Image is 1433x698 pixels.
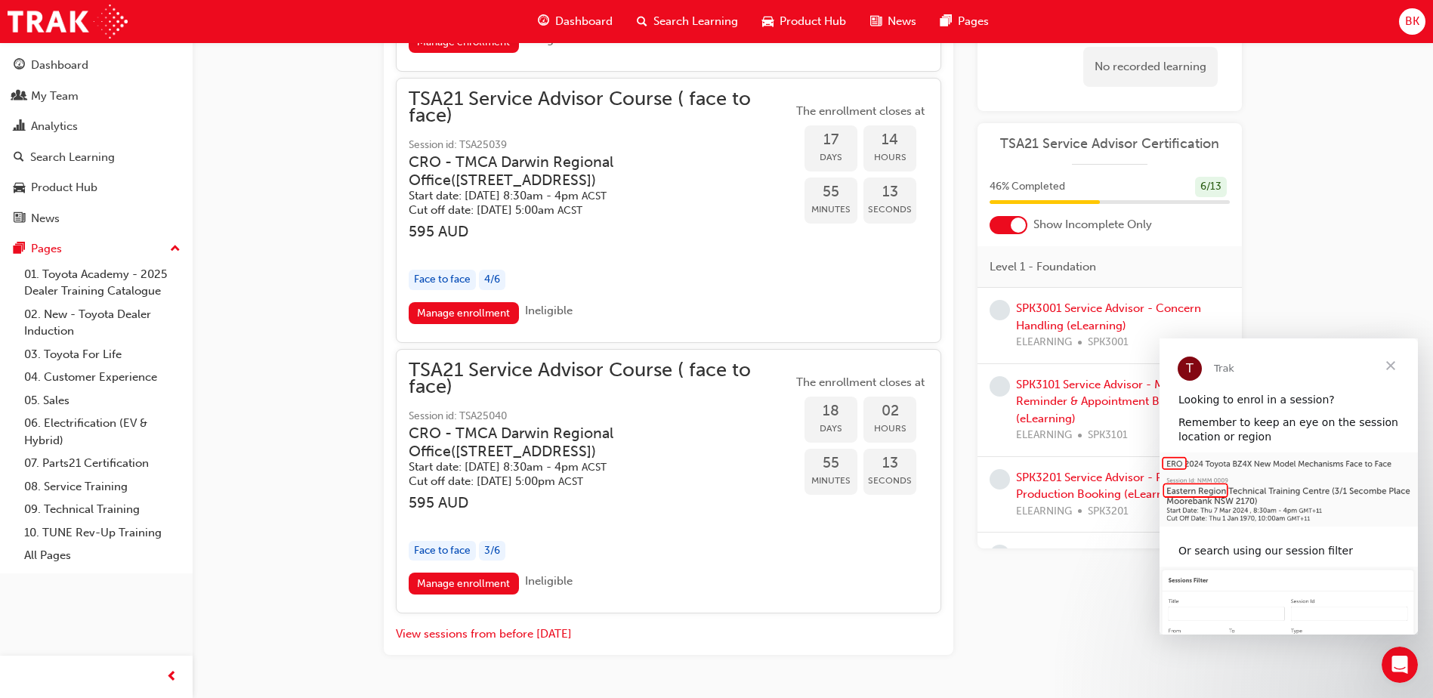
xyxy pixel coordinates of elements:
span: Days [805,149,857,166]
span: guage-icon [14,59,25,73]
a: car-iconProduct Hub [750,6,858,37]
span: Minutes [805,201,857,218]
span: pages-icon [14,242,25,256]
span: prev-icon [166,668,178,687]
span: 55 [805,455,857,472]
div: News [31,210,60,227]
a: Search Learning [6,144,187,171]
h3: 595 AUD [409,223,792,240]
div: Face to face [409,270,476,290]
span: ELEARNING [1016,334,1072,351]
span: SPK3201 [1088,503,1129,520]
a: 01. Toyota Academy - 2025 Dealer Training Catalogue [18,263,187,303]
a: 06. Electrification (EV & Hybrid) [18,412,187,452]
div: 4 / 6 [479,270,505,290]
span: chart-icon [14,120,25,134]
div: My Team [31,88,79,105]
span: 18 [805,403,857,420]
div: Face to face [409,541,476,561]
div: Pages [31,240,62,258]
span: learningRecordVerb_NONE-icon [990,300,1010,320]
span: The enrollment closes at [792,103,928,120]
a: 03. Toyota For Life [18,343,187,366]
a: 05. Sales [18,389,187,412]
span: learningRecordVerb_NONE-icon [990,469,1010,490]
span: 13 [863,455,916,472]
a: SPK3001 Service Advisor - Concern Handling (eLearning) [1016,301,1201,332]
span: 46 % Completed [990,178,1065,196]
h3: CRO - TMCA Darwin Regional Office ( [STREET_ADDRESS] ) [409,153,768,189]
a: Product Hub [6,174,187,202]
div: Search Learning [30,149,115,166]
span: SPK3001 [1088,334,1129,351]
span: Hours [863,149,916,166]
button: TSA21 Service Advisor Course ( face to face)Session id: TSA25040CRO - TMCA Darwin Regional Office... [409,362,928,601]
span: Australian Central Standard Time ACST [582,461,607,474]
span: Days [805,420,857,437]
span: Seconds [863,472,916,490]
span: learningRecordVerb_NONE-icon [990,545,1010,565]
span: 02 [863,403,916,420]
button: Pages [6,235,187,263]
h3: CRO - TMCA Darwin Regional Office ( [STREET_ADDRESS] ) [409,425,768,460]
span: ELEARNING [1016,503,1072,520]
a: 10. TUNE Rev-Up Training [18,521,187,545]
a: SPK3301 Service Advisor - Delivery & Post Service Follow-up (eLearning) [1016,546,1209,577]
a: 04. Customer Experience [18,366,187,389]
a: My Team [6,82,187,110]
a: News [6,205,187,233]
a: Analytics [6,113,187,141]
span: up-icon [170,239,181,259]
a: SPK3201 Service Advisor - Reception & Production Booking (eLearning) [1016,471,1219,502]
a: 07. Parts21 Certification [18,452,187,475]
h5: Start date: [DATE] 8:30am - 4pm [409,189,768,203]
div: 6 / 13 [1195,177,1227,197]
span: guage-icon [538,12,549,31]
a: 09. Technical Training [18,498,187,521]
h5: Start date: [DATE] 8:30am - 4pm [409,460,768,474]
span: 14 [863,131,916,149]
iframe: Intercom live chat [1382,647,1418,683]
span: TSA21 Service Advisor Course ( face to face) [409,91,792,125]
div: 3 / 6 [479,541,505,561]
span: Search Learning [653,13,738,30]
a: news-iconNews [858,6,928,37]
span: car-icon [762,12,774,31]
a: SPK3101 Service Advisor - Maintenance Reminder & Appointment Booking (eLearning) [1016,378,1221,425]
a: Manage enrollment [409,573,519,595]
img: Trak [8,5,128,39]
button: BK [1399,8,1425,35]
span: Session id: TSA25039 [409,137,792,154]
span: Pages [958,13,989,30]
span: Australian Central Standard Time ACST [558,475,583,488]
span: 55 [805,184,857,201]
span: Hours [863,420,916,437]
span: SPK3101 [1088,427,1128,444]
a: search-iconSearch Learning [625,6,750,37]
span: Minutes [805,472,857,490]
span: Level 1 - Foundation [990,258,1096,276]
span: 13 [863,184,916,201]
a: Dashboard [6,51,187,79]
span: 17 [805,131,857,149]
span: TSA21 Service Advisor Course ( face to face) [409,362,792,396]
span: Ineligible [525,304,573,317]
span: Dashboard [555,13,613,30]
button: TSA21 Service Advisor Course ( face to face)Session id: TSA25039CRO - TMCA Darwin Regional Office... [409,91,928,330]
span: news-icon [870,12,882,31]
h5: Cut off date: [DATE] 5:00pm [409,474,768,489]
span: TSA21 Service Advisor Certification [990,135,1230,153]
span: Ineligible [525,32,573,46]
span: News [888,13,916,30]
div: Product Hub [31,179,97,196]
button: View sessions from before [DATE] [396,625,572,643]
a: All Pages [18,544,187,567]
h5: Cut off date: [DATE] 5:00am [409,203,768,218]
span: car-icon [14,181,25,195]
div: Analytics [31,118,78,135]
